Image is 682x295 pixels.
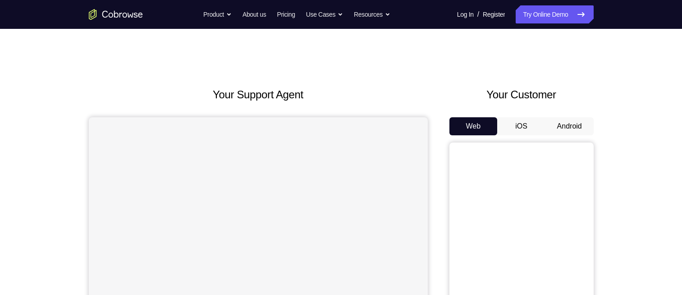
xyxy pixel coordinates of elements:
a: Register [483,5,505,23]
a: About us [243,5,266,23]
h2: Your Customer [449,87,594,103]
button: Product [203,5,232,23]
button: Android [545,117,594,135]
button: Use Cases [306,5,343,23]
span: / [477,9,479,20]
a: Pricing [277,5,295,23]
button: Web [449,117,498,135]
button: iOS [497,117,545,135]
h2: Your Support Agent [89,87,428,103]
a: Log In [457,5,474,23]
a: Try Online Demo [516,5,593,23]
button: Resources [354,5,390,23]
a: Go to the home page [89,9,143,20]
